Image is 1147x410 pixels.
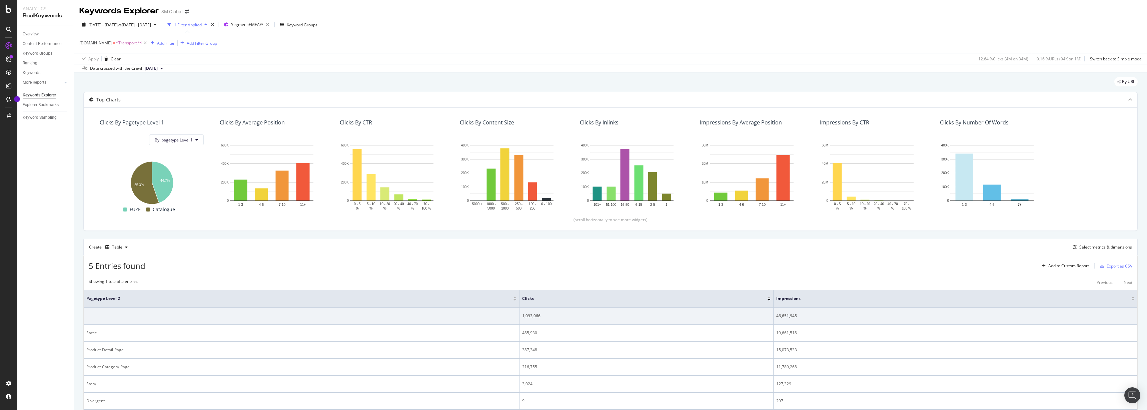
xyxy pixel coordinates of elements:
div: Analytics [23,5,68,12]
button: Segment:EMEA/* [221,19,272,30]
span: Impressions [776,296,1121,302]
text: 0 [587,199,589,202]
text: 400K [941,143,949,147]
text: 0 [467,199,469,202]
text: 0 [826,199,828,202]
div: Keywords Explorer [23,92,56,99]
text: 1-3 [238,203,243,207]
div: Impressions By CTR [820,119,869,126]
div: 387,348 [522,347,771,353]
div: Next [1124,280,1132,285]
button: Add to Custom Report [1039,261,1089,271]
a: Content Performance [23,40,69,47]
text: 5 - 10 [847,202,856,206]
text: 200K [941,171,949,175]
a: Overview [23,31,69,38]
div: 11,789,268 [776,364,1135,370]
div: 19,661,518 [776,330,1135,336]
text: 100 - [529,202,536,206]
span: [DATE] - [DATE] [88,22,118,28]
text: 5 - 10 [367,202,375,206]
div: A chart. [700,142,804,212]
text: 100 % [422,207,431,210]
text: 1-3 [718,203,723,207]
text: 0 [227,199,229,202]
div: Showing 1 to 5 of 5 entries [89,279,138,287]
text: 0 - 100 [541,202,552,206]
a: Keywords [23,69,69,76]
text: 250 [530,207,535,210]
span: By: pagetype Level 1 [155,137,193,143]
text: 1-3 [962,203,967,207]
div: Add Filter [157,40,175,46]
div: Previous [1097,280,1113,285]
span: vs [DATE] - [DATE] [118,22,151,28]
button: Switch back to Simple mode [1087,53,1142,64]
div: Product-Detail-Page [86,347,516,353]
text: 400K [461,143,469,147]
text: 4-6 [739,203,744,207]
svg: A chart. [940,142,1044,212]
text: 400K [341,162,349,166]
div: 127,329 [776,381,1135,387]
div: Keywords [23,69,40,76]
button: Select metrics & dimensions [1070,243,1132,251]
text: 20M [822,180,828,184]
div: times [210,21,215,28]
div: Clicks By Average Position [220,119,285,126]
text: 0 - 5 [834,202,841,206]
text: 500 - [501,202,509,206]
div: Data crossed with the Crawl [90,65,142,71]
text: 1000 [501,207,509,210]
text: 70 - [904,202,909,206]
div: Product-Category-Page [86,364,516,370]
div: Switch back to Simple mode [1090,56,1142,62]
text: 600K [341,143,349,147]
text: 5000 + [472,202,482,206]
text: 200K [341,180,349,184]
text: 10 - 20 [860,202,871,206]
text: 10 - 20 [380,202,390,206]
div: 3M Global [161,8,182,15]
div: Tooltip anchor [14,96,20,102]
button: Next [1124,279,1132,287]
div: Keyword Groups [23,50,52,57]
text: 100K [941,185,949,189]
div: Create [89,242,130,253]
button: [DATE] [142,64,166,72]
text: 4-6 [990,203,995,207]
text: 70 - [423,202,429,206]
div: Apply [88,56,99,62]
svg: A chart. [340,142,444,212]
div: 297 [776,398,1135,404]
text: 11+ [780,203,786,207]
a: Keywords Explorer [23,92,69,99]
span: FUZE [130,206,141,214]
svg: A chart. [460,142,564,212]
svg: A chart. [220,142,324,212]
div: A chart. [820,142,924,212]
span: ^Transport.*$ [116,38,142,48]
text: 300K [941,157,949,161]
span: 5 Entries found [89,260,145,271]
text: 250 - [515,202,522,206]
div: Overview [23,31,39,38]
div: Add Filter Group [187,40,217,46]
text: % [397,207,400,210]
text: 101+ [594,203,601,207]
button: By: pagetype Level 1 [149,134,204,145]
svg: A chart. [580,142,684,212]
button: Add Filter [148,39,175,47]
text: 400K [221,162,229,166]
text: 300K [461,157,469,161]
a: More Reports [23,79,62,86]
div: Table [112,245,122,249]
span: [DOMAIN_NAME] [79,40,112,46]
div: Impressions By Average Position [700,119,782,126]
div: (scroll horizontally to see more widgets) [92,217,1129,223]
div: Keyword Groups [287,22,317,28]
text: 40 - 70 [888,202,898,206]
text: % [850,207,853,210]
text: 20M [702,162,708,166]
